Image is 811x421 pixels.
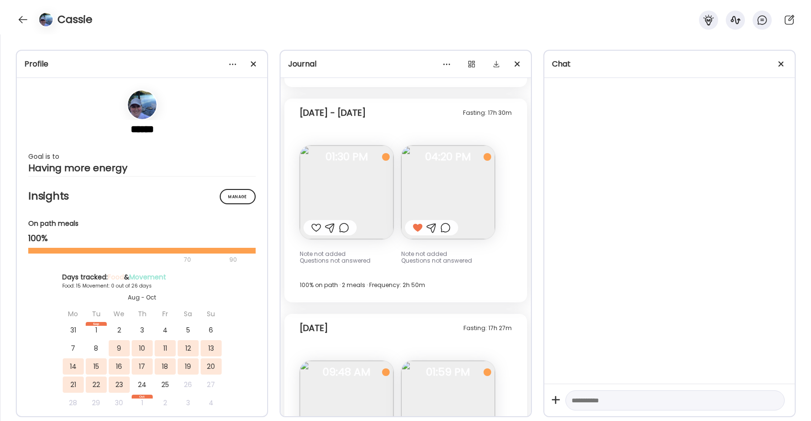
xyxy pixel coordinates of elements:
div: 90 [228,254,238,266]
span: 09:48 AM [300,368,394,377]
div: 20 [201,358,222,375]
span: 01:59 PM [401,368,495,377]
h2: Insights [28,189,256,203]
div: 100% [28,233,256,244]
span: 04:20 PM [401,153,495,161]
div: Food: 15 Movement: 0 out of 26 days [62,282,222,289]
div: 17 [132,358,153,375]
div: 10 [132,340,153,356]
div: 27 [201,377,222,393]
div: Profile [24,58,259,70]
div: 6 [201,322,222,338]
div: 14 [63,358,84,375]
div: 11 [155,340,176,356]
div: Fasting: 17h 27m [463,322,512,334]
div: 100% on path · 2 meals · Frequency: 2h 50m [300,279,512,291]
div: Mo [63,306,84,322]
img: avatars%2FjTu57vD8tzgDGGVSazPdCX9NNMy1 [128,90,157,119]
div: 70 [28,254,226,266]
span: Movement [129,272,166,282]
div: Journal [288,58,523,70]
div: 5 [178,322,199,338]
div: 3 [132,322,153,338]
div: 31 [63,322,84,338]
div: 22 [86,377,107,393]
span: 01:30 PM [300,153,394,161]
div: Fasting: 17h 30m [463,107,512,119]
div: 13 [201,340,222,356]
div: 15 [86,358,107,375]
div: 18 [155,358,176,375]
div: Sa [178,306,199,322]
div: Days tracked: & [62,272,222,282]
span: Questions not answered [401,256,472,265]
div: 2 [155,395,176,411]
div: 9 [109,340,130,356]
div: 12 [178,340,199,356]
div: 25 [155,377,176,393]
span: Food [108,272,124,282]
div: Chat [552,58,787,70]
div: 28 [63,395,84,411]
div: Th [132,306,153,322]
div: Sep [86,322,107,326]
img: avatars%2FjTu57vD8tzgDGGVSazPdCX9NNMy1 [39,13,53,26]
div: Fr [155,306,176,322]
div: 16 [109,358,130,375]
div: 24 [132,377,153,393]
div: 3 [178,395,199,411]
div: Goal is to [28,151,256,162]
span: Note not added [401,250,447,258]
div: Aug - Oct [62,293,222,302]
div: 30 [109,395,130,411]
div: 4 [155,322,176,338]
div: 1 [86,322,107,338]
div: [DATE] [300,322,328,334]
div: 4 [201,395,222,411]
div: On path meals [28,219,256,229]
div: Oct [132,395,153,399]
div: [DATE] - [DATE] [300,107,366,119]
img: images%2FjTu57vD8tzgDGGVSazPdCX9NNMy1%2FTQYQIjFnSelOevnS3app%2FIaPG1CvfBVQRrf6rqIoe_240 [300,145,394,239]
div: Having more energy [28,162,256,174]
div: 8 [86,340,107,356]
div: Tu [86,306,107,322]
div: 2 [109,322,130,338]
div: 29 [86,395,107,411]
img: images%2FjTu57vD8tzgDGGVSazPdCX9NNMy1%2F6qH2x6mCc97CzhFM62si%2FHwIQTNKr9rlhcUCtvCe3_240 [401,145,495,239]
span: Note not added [300,250,346,258]
span: Questions not answered [300,256,371,265]
div: 23 [109,377,130,393]
div: Su [201,306,222,322]
div: 1 [132,395,153,411]
div: Manage [220,189,256,204]
div: 26 [178,377,199,393]
div: We [109,306,130,322]
h4: Cassie [57,12,92,27]
div: 7 [63,340,84,356]
div: 19 [178,358,199,375]
div: 21 [63,377,84,393]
